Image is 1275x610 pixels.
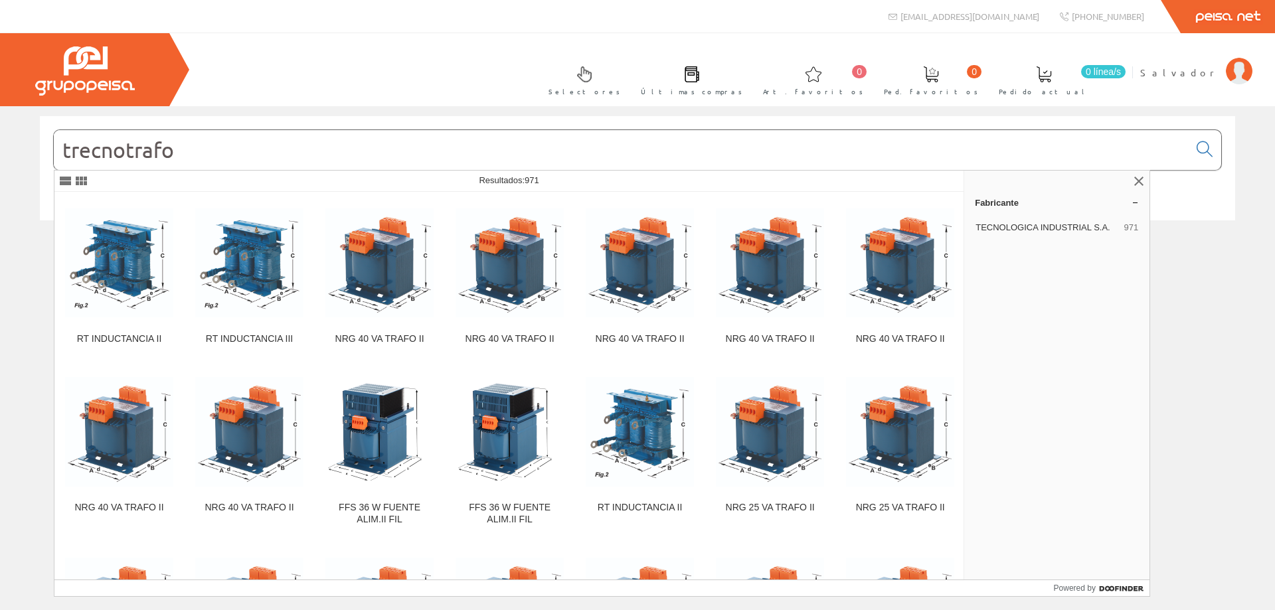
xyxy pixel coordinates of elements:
span: Art. favoritos [763,85,863,98]
span: Ped. favoritos [884,85,978,98]
a: NRG 25 VA TRAFO II NRG 25 VA TRAFO II [835,361,965,541]
a: NRG 40 VA TRAFO II NRG 40 VA TRAFO II [575,192,705,360]
a: NRG 25 VA TRAFO II NRG 25 VA TRAFO II [705,361,835,541]
span: 0 línea/s [1081,65,1126,78]
div: NRG 40 VA TRAFO II [586,333,694,345]
a: NRG 40 VA TRAFO II NRG 40 VA TRAFO II [315,192,444,360]
a: NRG 40 VA TRAFO II NRG 40 VA TRAFO II [835,192,965,360]
a: NRG 40 VA TRAFO II NRG 40 VA TRAFO II [54,361,184,541]
div: NRG 40 VA TRAFO II [456,333,564,345]
a: Selectores [535,55,627,104]
span: Últimas compras [641,85,742,98]
div: FFS 36 W FUENTE ALIM.II FIL [325,502,434,526]
a: 0 línea/s Pedido actual [985,55,1129,104]
span: Salvador [1140,66,1219,79]
img: NRG 40 VA TRAFO II [456,208,564,318]
div: NRG 40 VA TRAFO II [195,502,303,514]
img: Grupo Peisa [35,46,135,96]
img: NRG 40 VA TRAFO II [586,208,694,318]
span: 0 [852,65,867,78]
img: FFS 36 W FUENTE ALIM.II FIL [328,372,430,492]
span: Pedido actual [999,85,1089,98]
img: NRG 40 VA TRAFO II [846,208,954,318]
div: NRG 40 VA TRAFO II [846,333,954,345]
span: Powered by [1054,582,1096,594]
a: Powered by [1054,580,1150,596]
div: NRG 25 VA TRAFO II [716,502,824,514]
input: Buscar... [54,130,1189,170]
img: NRG 25 VA TRAFO II [716,377,824,487]
img: RT INDUCTANCIA II [586,377,694,487]
a: FFS 36 W FUENTE ALIM.II FIL FFS 36 W FUENTE ALIM.II FIL [315,361,444,541]
img: NRG 40 VA TRAFO II [325,208,434,318]
a: NRG 40 VA TRAFO II NRG 40 VA TRAFO II [445,192,574,360]
div: RT INDUCTANCIA II [65,333,173,345]
a: Últimas compras [628,55,749,104]
img: NRG 25 VA TRAFO II [846,377,954,487]
span: [PHONE_NUMBER] [1072,11,1144,22]
a: RT INDUCTANCIA II RT INDUCTANCIA II [54,192,184,360]
a: NRG 40 VA TRAFO II NRG 40 VA TRAFO II [185,361,314,541]
span: [EMAIL_ADDRESS][DOMAIN_NAME] [900,11,1039,22]
div: RT INDUCTANCIA III [195,333,303,345]
div: RT INDUCTANCIA II [586,502,694,514]
a: RT INDUCTANCIA III RT INDUCTANCIA III [185,192,314,360]
span: TECNOLOGICA INDUSTRIAL S.A. [976,222,1118,234]
div: © Grupo Peisa [40,237,1235,248]
span: 971 [1124,222,1138,234]
img: FFS 36 W FUENTE ALIM.II FIL [458,372,560,492]
span: Resultados: [479,175,539,185]
img: NRG 40 VA TRAFO II [65,377,173,487]
a: Fabricante [964,192,1149,213]
span: Selectores [549,85,620,98]
a: Salvador [1140,55,1252,68]
div: NRG 40 VA TRAFO II [65,502,173,514]
img: RT INDUCTANCIA III [195,208,303,318]
span: 0 [967,65,981,78]
div: FFS 36 W FUENTE ALIM.II FIL [456,502,564,526]
img: NRG 40 VA TRAFO II [195,377,303,487]
a: FFS 36 W FUENTE ALIM.II FIL FFS 36 W FUENTE ALIM.II FIL [445,361,574,541]
a: NRG 40 VA TRAFO II NRG 40 VA TRAFO II [705,192,835,360]
div: NRG 25 VA TRAFO II [846,502,954,514]
a: RT INDUCTANCIA II RT INDUCTANCIA II [575,361,705,541]
span: 971 [525,175,539,185]
div: NRG 40 VA TRAFO II [325,333,434,345]
div: NRG 40 VA TRAFO II [716,333,824,345]
img: RT INDUCTANCIA II [65,208,173,318]
img: NRG 40 VA TRAFO II [716,208,824,318]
